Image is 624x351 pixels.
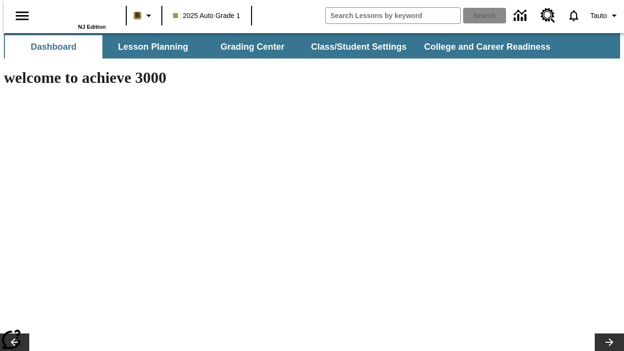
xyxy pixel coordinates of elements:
button: Dashboard [5,35,102,58]
a: Home [42,4,106,24]
button: Profile/Settings [586,7,624,24]
button: Lesson carousel, Next [595,333,624,351]
a: Data Center [508,2,535,29]
button: Boost Class color is light brown. Change class color [130,7,158,24]
a: Notifications [561,3,586,28]
span: 2025 Auto Grade 1 [173,11,240,21]
button: College and Career Readiness [416,35,558,58]
button: Lesson Planning [104,35,202,58]
input: search field [326,8,460,23]
button: Open side menu [8,1,37,30]
span: B [135,9,140,21]
span: Tauto [590,11,607,21]
h1: welcome to achieve 3000 [4,69,425,87]
div: SubNavbar [4,35,559,58]
a: Resource Center, Will open in new tab [535,2,561,29]
button: Class/Student Settings [303,35,414,58]
button: Grading Center [204,35,301,58]
span: NJ Edition [78,24,106,30]
div: SubNavbar [4,33,620,58]
div: Home [42,3,106,30]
